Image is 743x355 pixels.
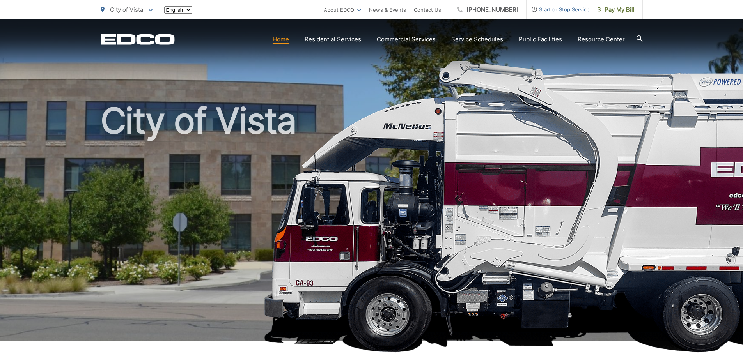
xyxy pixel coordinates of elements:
a: News & Events [369,5,406,14]
a: Residential Services [305,35,361,44]
h1: City of Vista [101,101,643,348]
span: City of Vista [110,6,143,13]
span: Pay My Bill [598,5,635,14]
a: Home [273,35,289,44]
a: Service Schedules [451,35,503,44]
a: Resource Center [578,35,625,44]
a: About EDCO [324,5,361,14]
select: Select a language [164,6,192,14]
a: Commercial Services [377,35,436,44]
a: Contact Us [414,5,441,14]
a: EDCD logo. Return to the homepage. [101,34,175,45]
a: Public Facilities [519,35,562,44]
